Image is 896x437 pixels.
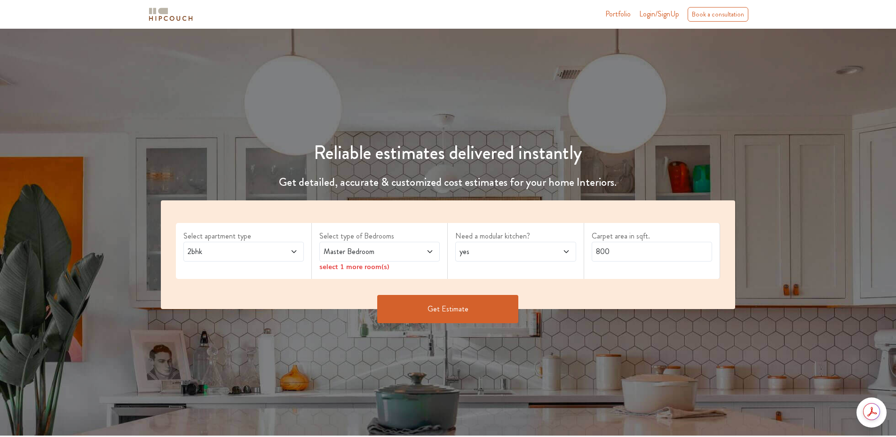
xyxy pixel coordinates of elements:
span: Master Bedroom [322,246,406,257]
img: logo-horizontal.svg [147,6,194,23]
input: Enter area sqft [592,242,712,262]
a: Portfolio [605,8,631,20]
h4: Get detailed, accurate & customized cost estimates for your home Interiors. [155,175,741,189]
label: Need a modular kitchen? [455,230,576,242]
div: select 1 more room(s) [319,262,440,271]
span: yes [458,246,542,257]
button: Get Estimate [377,295,518,323]
span: logo-horizontal.svg [147,4,194,25]
span: 2bhk [186,246,270,257]
label: Select apartment type [183,230,304,242]
div: Book a consultation [688,7,748,22]
label: Select type of Bedrooms [319,230,440,242]
span: Login/SignUp [639,8,679,19]
label: Carpet area in sqft. [592,230,712,242]
h1: Reliable estimates delivered instantly [155,142,741,164]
